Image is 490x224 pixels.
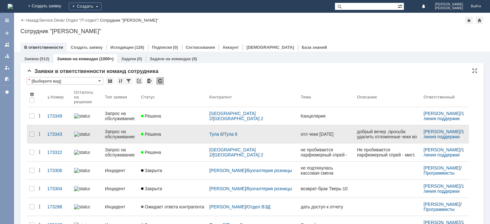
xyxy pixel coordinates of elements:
[397,3,404,9] span: Расширенный поиск
[138,128,207,141] a: Решена
[28,78,30,83] div: Настройки списка отличаются от сохраненных в виде
[141,95,155,99] div: Статус
[110,45,134,50] a: Исходящие
[173,45,178,50] div: (0)
[424,184,465,199] a: 1 линия поддержки МБК
[472,68,477,73] div: На всю страницу
[209,147,296,157] div: /
[209,186,296,191] div: /
[105,111,136,121] div: Запрос на обслуживание
[192,56,197,61] div: (8)
[138,87,207,107] th: Статус
[74,90,95,104] div: Осталось на решение
[209,111,296,121] div: /
[69,3,101,10] div: Создать
[298,162,354,179] a: не подтянулась кассовая смена
[102,87,138,107] th: Тип заявки
[24,56,39,61] a: Заявки
[138,164,207,177] a: Закрыта
[27,68,159,74] span: Заявки в ответственности команд сотрудника
[357,95,377,99] div: Описание
[71,87,102,107] th: Осталось на решение
[45,87,71,107] th: Номер
[150,56,191,61] a: Задачи на командах
[209,147,257,157] a: [GEOGRAPHIC_DATA] 2
[105,95,127,99] div: Тип заявки
[71,110,102,122] a: statusbar-100 (1).png
[102,182,138,195] a: Инцидент
[137,56,142,61] div: (0)
[301,95,311,99] div: Тема
[71,182,102,195] a: statusbar-100 (1).png
[8,4,13,9] a: Перейти на домашнюю страницу
[421,87,469,107] th: Ответственный
[2,62,12,73] a: Мои заявки
[38,18,39,22] div: |
[424,147,460,152] a: [PERSON_NAME]
[74,132,90,137] img: statusbar-100 (1).png
[301,186,352,191] div: возврат-брак Тверь-10
[435,3,463,6] span: [PERSON_NAME]
[37,186,42,191] div: Действия
[102,200,138,213] a: Инцидент
[37,168,42,173] div: Действия
[121,56,136,61] a: Задачи
[2,40,12,50] a: Заявки на командах
[45,110,71,122] a: 173349
[2,28,12,38] a: Создать заявку
[117,77,124,85] div: Сортировка...
[209,186,246,191] a: [PERSON_NAME]
[156,77,164,85] div: Обновлять список
[209,168,296,173] div: /
[247,45,294,50] a: [DEMOGRAPHIC_DATA]
[50,95,64,99] div: Номер
[465,17,473,24] div: Добавить в избранное
[8,4,13,9] img: logo
[209,204,296,209] div: /
[2,51,12,61] a: Заявки в моей ответственности
[99,56,114,61] div: (1000+)
[47,168,69,173] div: 173306
[105,204,136,209] div: Инцидент
[424,129,460,134] a: [PERSON_NAME]
[71,146,102,159] a: statusbar-100 (1).png
[37,113,42,119] div: Действия
[138,200,207,213] a: Ожидает ответа контрагента
[224,132,237,137] a: Тула 6
[74,168,90,173] img: statusbar-100 (1).png
[186,45,215,50] a: Согласования
[424,202,466,212] div: /
[105,186,136,191] div: Инцидент
[424,165,466,176] div: /
[29,92,34,97] span: Настройки
[209,168,246,173] a: [PERSON_NAME]
[74,204,90,209] img: statusbar-100 (1).png
[105,147,136,157] div: Запрос на обслуживание
[37,132,42,137] div: Действия
[57,56,98,61] a: Заявки на командах
[302,45,327,50] a: База знаний
[476,17,483,24] div: Сделать домашней страницей
[223,45,239,50] a: Аккаунт
[138,146,207,159] a: Решена
[105,129,136,139] div: Запрос на обслуживание
[141,186,162,191] span: Закрыта
[45,182,71,195] a: 173304
[105,168,136,173] div: Инцидент
[209,111,257,121] a: [GEOGRAPHIC_DATA] 2
[247,186,292,191] a: Бухгалтерия розницы
[209,132,296,137] div: /
[2,74,12,84] a: Мои согласования
[71,45,103,50] a: Создать заявку
[141,132,161,137] span: Решена
[138,110,207,122] a: Решена
[207,87,298,107] th: Контрагент
[247,204,271,209] a: Отдел ВЭД
[20,28,484,34] div: Сотрудник "[PERSON_NAME]"
[37,150,42,155] div: Действия
[45,128,71,141] a: 173343
[213,152,263,157] a: [GEOGRAPHIC_DATA] 2
[125,77,132,85] div: Фильтрация...
[71,128,102,141] a: statusbar-100 (1).png
[141,113,161,119] span: Решена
